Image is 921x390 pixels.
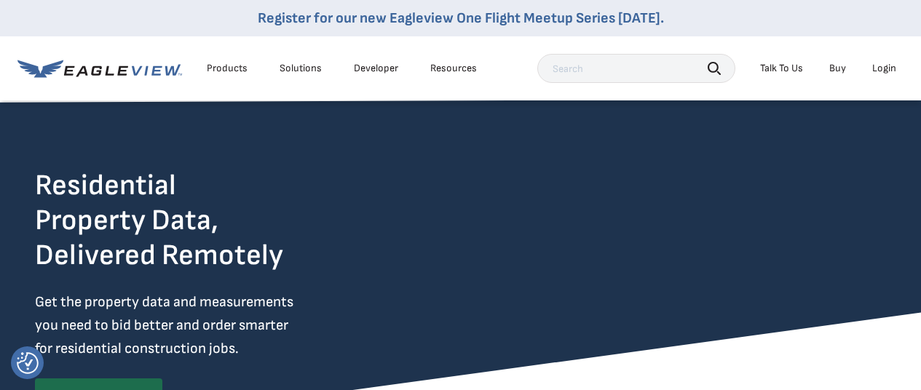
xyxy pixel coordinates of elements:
a: Register for our new Eagleview One Flight Meetup Series [DATE]. [258,9,664,27]
div: Talk To Us [760,62,803,75]
a: Buy [829,62,846,75]
a: Developer [354,62,398,75]
img: Revisit consent button [17,352,39,374]
div: Solutions [280,62,322,75]
div: Login [872,62,896,75]
div: Resources [430,62,477,75]
h2: Residential Property Data, Delivered Remotely [35,168,283,273]
button: Consent Preferences [17,352,39,374]
p: Get the property data and measurements you need to bid better and order smarter for residential c... [35,290,354,360]
input: Search [537,54,735,83]
div: Products [207,62,248,75]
